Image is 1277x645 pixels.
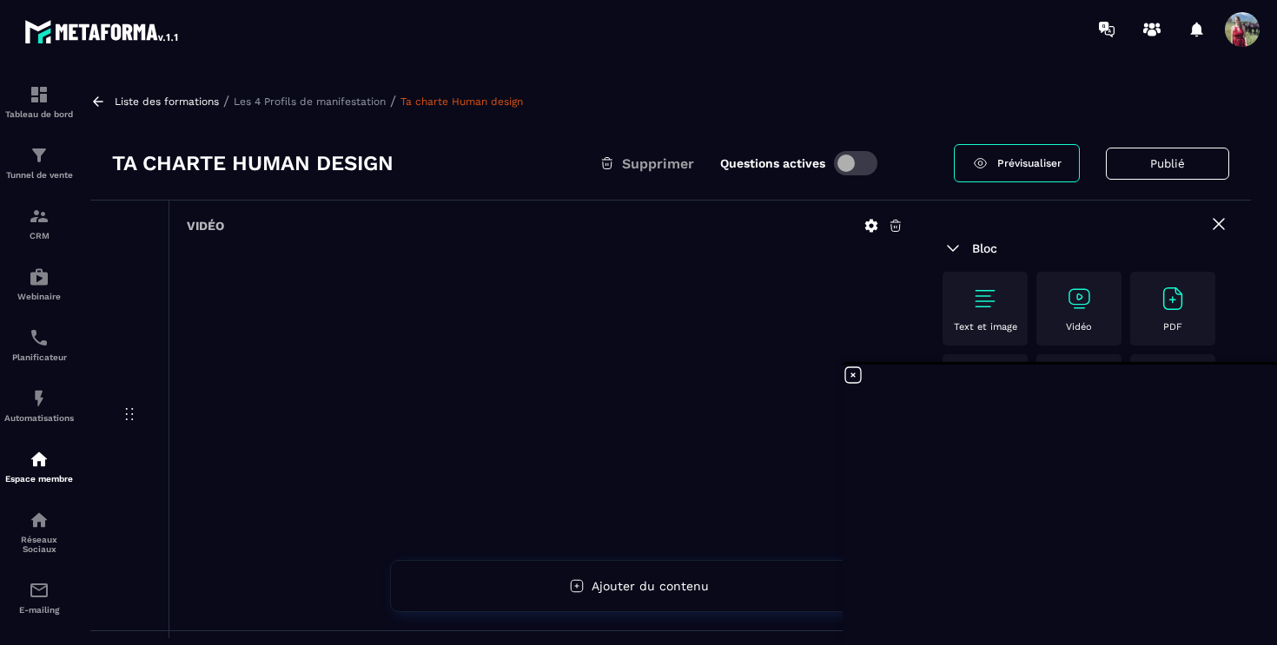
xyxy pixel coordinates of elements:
button: Publié [1106,148,1229,180]
span: Ajouter du contenu [592,579,709,593]
a: schedulerschedulerPlanificateur [4,314,74,375]
img: automations [29,388,50,409]
a: Prévisualiser [954,144,1080,182]
a: formationformationTunnel de vente [4,132,74,193]
img: text-image no-wra [1065,285,1093,313]
span: Bloc [972,241,997,255]
img: automations [29,267,50,287]
img: formation [29,84,50,105]
a: social-networksocial-networkRéseaux Sociaux [4,497,74,567]
p: Vidéo [1066,321,1092,332]
a: Liste des formations [115,95,219,108]
a: Ta charte Human design [400,95,523,108]
p: PDF [1163,321,1182,332]
span: / [390,93,396,109]
span: / [223,93,229,109]
label: Questions actives [720,156,825,170]
p: Tableau de bord [4,109,74,119]
img: scheduler [29,327,50,348]
img: automations [29,449,50,470]
img: formation [29,206,50,227]
a: Les 4 Profils de manifestation [234,95,386,108]
p: Webinaire [4,292,74,301]
h6: Vidéo [187,219,224,233]
p: Planificateur [4,352,74,362]
img: arrow-down [943,238,963,259]
p: Réseaux Sociaux [4,535,74,554]
p: Tunnel de vente [4,170,74,180]
img: social-network [29,510,50,530]
img: email [29,580,50,601]
h3: Ta charte Human design [112,149,394,177]
a: automationsautomationsEspace membre [4,436,74,497]
img: text-image no-wra [971,285,999,313]
img: formation [29,145,50,166]
span: Prévisualiser [997,157,1062,169]
img: text-image no-wra [1159,285,1187,313]
a: formationformationTableau de bord [4,71,74,132]
p: Automatisations [4,413,74,423]
a: formationformationCRM [4,193,74,253]
img: logo [24,16,181,47]
a: automationsautomationsWebinaire [4,253,74,314]
a: emailemailE-mailing [4,567,74,628]
span: Supprimer [622,155,694,172]
p: Espace membre [4,474,74,484]
p: E-mailing [4,605,74,615]
p: Text et image [954,321,1017,332]
a: automationsautomationsAutomatisations [4,375,74,436]
p: CRM [4,231,74,240]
